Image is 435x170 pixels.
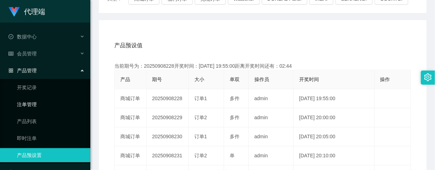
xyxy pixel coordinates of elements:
[17,131,85,145] a: 即时注单
[17,80,85,95] a: 开奖记录
[115,89,146,108] td: 商城订单
[230,115,240,120] span: 多件
[194,115,207,120] span: 订单2
[8,7,20,17] img: logo.9652507e.png
[8,34,37,40] span: 数据中心
[194,153,207,158] span: 订单2
[152,77,162,82] span: 期号
[299,77,319,82] span: 开奖时间
[249,89,294,108] td: admin
[8,68,13,73] i: 图标: appstore-o
[230,96,240,101] span: 多件
[294,89,375,108] td: [DATE] 19:55:00
[424,73,432,81] i: 图标: setting
[194,77,204,82] span: 大小
[115,146,146,165] td: 商城订单
[8,51,13,56] i: 图标: table
[230,153,235,158] span: 单
[146,108,189,127] td: 20250908229
[8,68,37,73] span: 产品管理
[8,34,13,39] i: 图标: check-circle-o
[146,146,189,165] td: 20250908231
[194,134,207,139] span: 订单1
[17,97,85,111] a: 注单管理
[8,8,45,14] a: 代理端
[115,108,146,127] td: 商城订单
[294,146,375,165] td: [DATE] 20:10:00
[249,108,294,127] td: admin
[230,134,240,139] span: 多件
[294,108,375,127] td: [DATE] 20:00:00
[254,77,269,82] span: 操作员
[114,41,143,50] span: 产品预设值
[249,146,294,165] td: admin
[24,0,45,23] h1: 代理端
[114,62,411,70] div: 当前期号为：20250908228开奖时间：[DATE] 19:55:00距离开奖时间还有：02:44
[249,127,294,146] td: admin
[146,89,189,108] td: 20250908228
[17,114,85,128] a: 产品列表
[294,127,375,146] td: [DATE] 20:05:00
[120,77,130,82] span: 产品
[380,77,390,82] span: 操作
[230,77,240,82] span: 单双
[194,96,207,101] span: 订单1
[115,127,146,146] td: 商城订单
[146,127,189,146] td: 20250908230
[8,51,37,56] span: 会员管理
[17,148,85,162] a: 产品预设置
